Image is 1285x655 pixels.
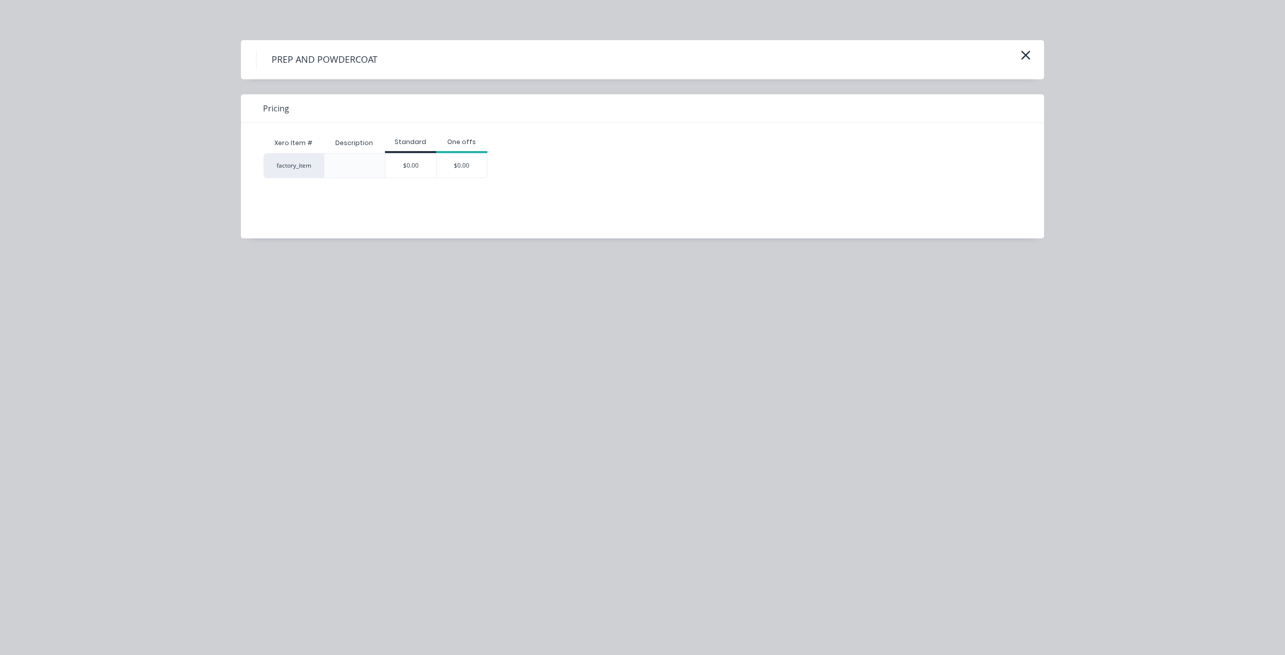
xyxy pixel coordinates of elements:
div: Standard [385,138,436,147]
div: One offs [436,138,487,147]
div: factory_item [264,153,324,178]
div: Description [327,130,381,156]
div: Xero Item # [264,133,324,153]
h4: PREP AND POWDERCOAT [256,50,393,69]
div: $0.00 [385,154,436,178]
span: Pricing [263,102,289,114]
div: $0.00 [437,154,487,178]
